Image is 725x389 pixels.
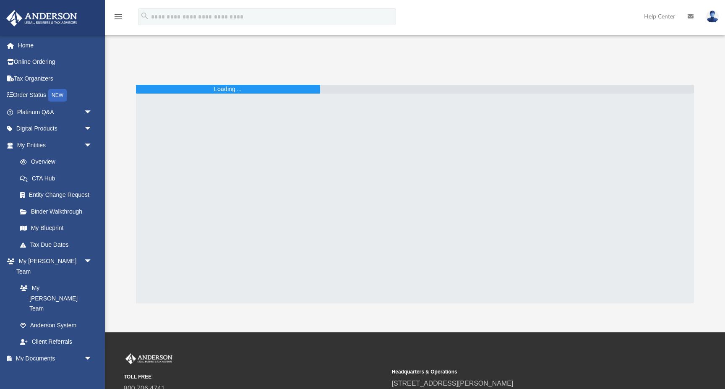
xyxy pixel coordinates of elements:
a: Binder Walkthrough [12,203,105,220]
img: Anderson Advisors Platinum Portal [4,10,80,26]
small: TOLL FREE [124,373,386,381]
a: My [PERSON_NAME] Teamarrow_drop_down [6,253,101,280]
a: My Entitiesarrow_drop_down [6,137,105,154]
span: arrow_drop_down [84,350,101,367]
a: Home [6,37,105,54]
a: menu [113,16,123,22]
a: Online Ordering [6,54,105,70]
a: Order StatusNEW [6,87,105,104]
span: arrow_drop_down [84,253,101,270]
span: arrow_drop_down [84,104,101,121]
a: CTA Hub [12,170,105,187]
i: search [140,11,149,21]
a: Client Referrals [12,334,101,350]
a: Anderson System [12,317,101,334]
img: Anderson Advisors Platinum Portal [124,353,174,364]
a: Tax Organizers [6,70,105,87]
i: menu [113,12,123,22]
a: Platinum Q&Aarrow_drop_down [6,104,105,120]
a: Tax Due Dates [12,236,105,253]
span: arrow_drop_down [84,137,101,154]
a: Digital Productsarrow_drop_down [6,120,105,137]
small: Headquarters & Operations [392,368,654,376]
a: Overview [12,154,105,170]
a: Entity Change Request [12,187,105,204]
div: NEW [48,89,67,102]
a: My Documentsarrow_drop_down [6,350,101,367]
img: User Pic [706,10,719,23]
span: arrow_drop_down [84,120,101,138]
a: My Blueprint [12,220,101,237]
a: My [PERSON_NAME] Team [12,280,96,317]
a: [STREET_ADDRESS][PERSON_NAME] [392,380,514,387]
div: Loading ... [214,85,242,94]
